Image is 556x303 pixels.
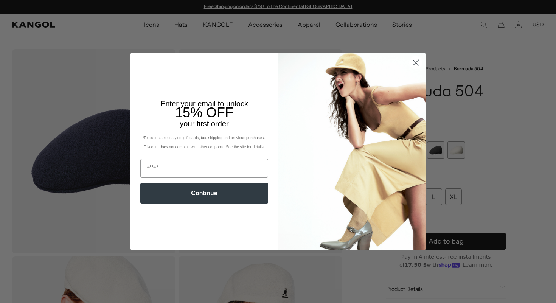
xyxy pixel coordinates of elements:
[278,53,426,250] img: 93be19ad-e773-4382-80b9-c9d740c9197f.jpeg
[409,56,422,69] button: Close dialog
[175,105,233,120] span: 15% OFF
[160,99,248,108] span: Enter your email to unlock
[140,159,268,178] input: Email
[140,183,268,204] button: Continue
[143,136,266,149] span: *Excludes select styles, gift cards, tax, shipping and previous purchases. Discount does not comb...
[180,120,228,128] span: your first order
